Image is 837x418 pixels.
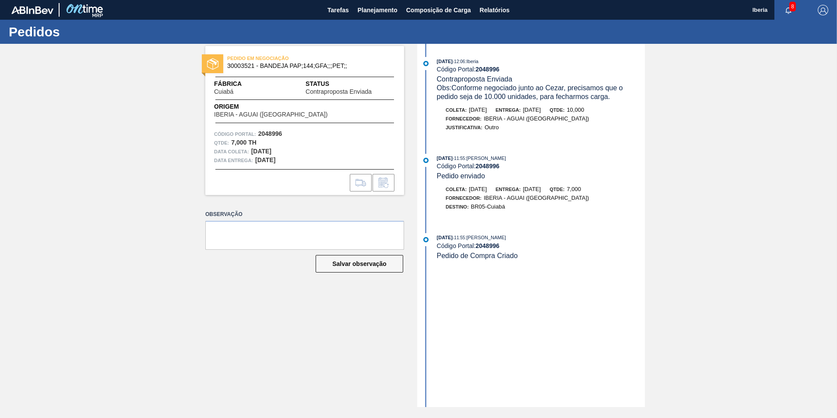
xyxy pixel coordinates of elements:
[214,79,261,89] span: Fábrica
[475,163,499,170] strong: 2048996
[358,5,397,15] span: Planejamento
[306,89,372,95] span: Contraproposta Enviada
[437,66,645,73] div: Código Portal:
[207,58,218,70] img: status
[549,107,564,113] span: Qtde:
[205,208,404,221] label: Observação
[475,242,499,249] strong: 2048996
[446,107,467,113] span: Coleta:
[453,235,465,240] span: - 11:55
[11,6,53,14] img: TNhmsLtSVTkK8tSr43FrP2fwEKptu5GPRR3wAAAABJRU5ErkJggg==
[818,5,828,15] img: Logout
[523,106,541,113] span: [DATE]
[306,79,395,89] span: Status
[465,156,506,161] span: : [PERSON_NAME]
[255,156,275,163] strong: [DATE]
[446,204,469,209] span: Destino:
[251,148,271,155] strong: [DATE]
[423,158,429,163] img: atual
[774,4,802,16] button: Notificações
[231,139,257,146] strong: 7,000 TH
[214,111,327,118] span: IBERIA - AGUAI ([GEOGRAPHIC_DATA])
[549,187,564,192] span: Qtde:
[469,106,487,113] span: [DATE]
[567,186,581,192] span: 7,000
[453,59,465,64] span: - 12:06
[567,106,584,113] span: 10,000
[437,242,645,249] div: Código Portal:
[437,252,518,259] span: Pedido de Compra Criado
[469,186,487,192] span: [DATE]
[446,187,467,192] span: Coleta:
[437,59,453,64] span: [DATE]
[446,195,482,201] span: Fornecedor:
[437,172,485,180] span: Pedido enviado
[446,116,482,121] span: Fornecedor:
[437,163,645,170] div: Código Portal:
[423,237,429,242] img: atual
[227,54,350,63] span: PEDIDO EM NEGOCIAÇÃO
[523,186,541,192] span: [DATE]
[465,59,478,64] span: : Iberia
[214,156,253,165] span: Data entrega:
[496,107,520,113] span: Entrega:
[423,61,429,66] img: atual
[373,174,394,191] div: Informar alteração no pedido
[465,235,506,240] span: : [PERSON_NAME]
[327,5,349,15] span: Tarefas
[214,130,256,138] span: Código Portal:
[453,156,465,161] span: - 11:55
[227,63,386,69] span: 30003521 - BANDEJA PAP;144;GFA;;;PET;;
[350,174,372,191] div: Ir para Composição de Carga
[484,115,589,122] span: IBERIA - AGUAI ([GEOGRAPHIC_DATA])
[214,138,229,147] span: Qtde :
[484,195,589,201] span: IBERIA - AGUAI ([GEOGRAPHIC_DATA])
[485,124,499,131] span: Outro
[475,66,499,73] strong: 2048996
[214,102,352,111] span: Origem
[480,5,510,15] span: Relatórios
[437,235,453,240] span: [DATE]
[214,147,249,156] span: Data coleta:
[214,89,233,95] span: Cuiabá
[789,2,796,11] span: 8
[258,130,282,137] strong: 2048996
[437,84,625,100] span: Obs: Conforme negociado junto ao Cezar, precisamos que o pedido seja de 10.000 unidades, para fec...
[471,203,505,210] span: BR05-Cuiabá
[406,5,471,15] span: Composição de Carga
[446,125,482,130] span: Justificativa:
[316,255,403,273] button: Salvar observação
[437,75,513,83] span: Contraproposta Enviada
[9,27,164,37] h1: Pedidos
[437,156,453,161] span: [DATE]
[496,187,520,192] span: Entrega:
